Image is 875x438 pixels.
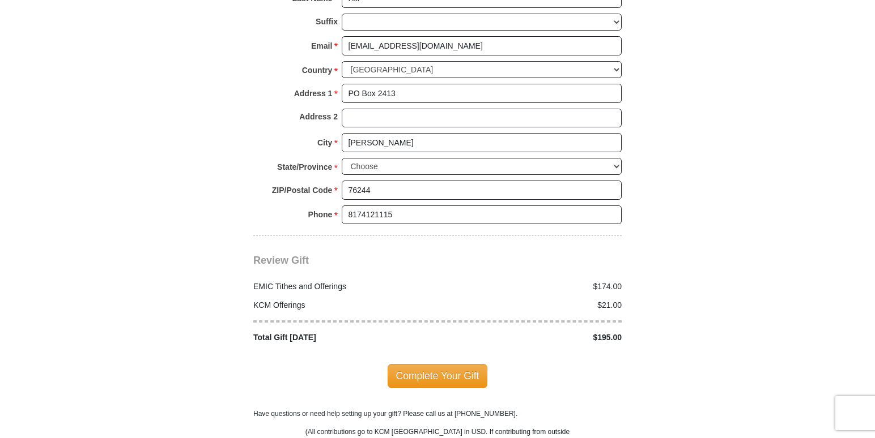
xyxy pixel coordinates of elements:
[253,409,622,419] p: Have questions or need help setting up your gift? Please call us at [PHONE_NUMBER].
[248,332,438,343] div: Total Gift [DATE]
[388,364,488,388] span: Complete Your Gift
[437,332,628,343] div: $195.00
[317,135,332,151] strong: City
[299,109,338,124] strong: Address 2
[308,207,333,222] strong: Phone
[277,159,332,175] strong: State/Province
[437,299,628,311] div: $21.00
[253,255,309,266] span: Review Gift
[302,62,333,78] strong: Country
[316,14,338,29] strong: Suffix
[311,38,332,54] strong: Email
[437,281,628,293] div: $174.00
[248,299,438,311] div: KCM Offerings
[272,182,333,198] strong: ZIP/Postal Code
[294,85,333,101] strong: Address 1
[248,281,438,293] div: EMIC Tithes and Offerings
